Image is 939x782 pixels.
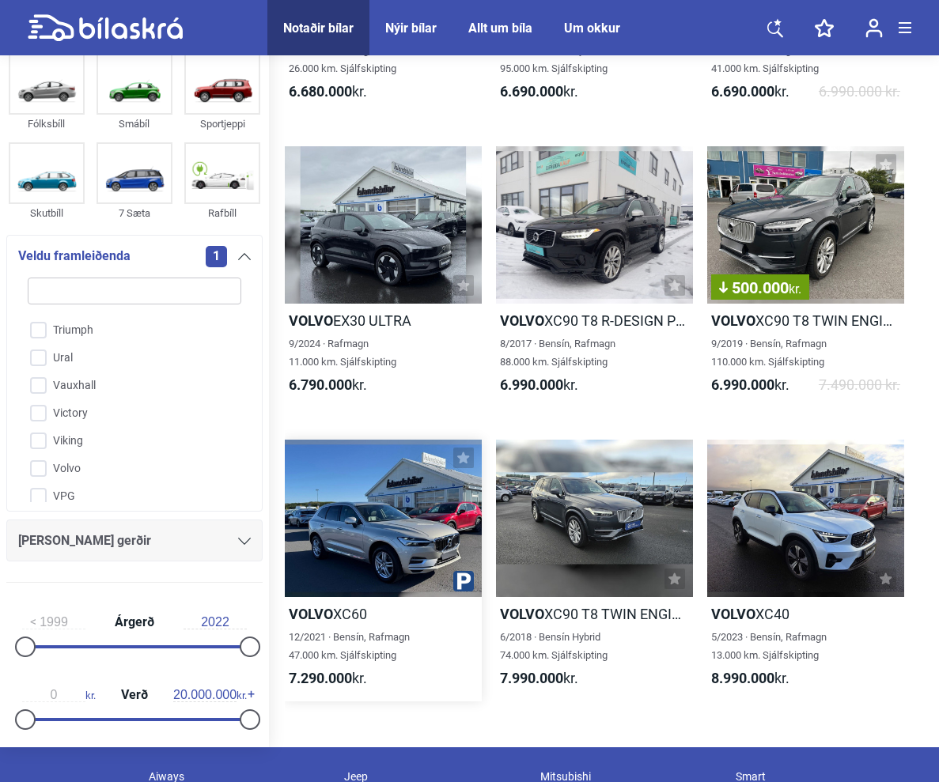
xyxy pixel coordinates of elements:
div: Skutbíll [9,204,85,222]
b: 7.290.000 [289,670,352,686]
a: VolvoXC90 T8 TWIN ENGINE INSCRIPTION6/2018 · Bensín Hybrid74.000 km. Sjálfskipting7.990.000kr. [496,440,693,701]
span: 9/2019 · Bensín, Rafmagn 110.000 km. Sjálfskipting [711,338,827,368]
span: kr. [289,669,367,687]
span: 9/2024 · Rafmagn 11.000 km. Sjálfskipting [289,338,396,368]
span: Veldu framleiðenda [18,245,131,267]
span: kr. [173,688,247,702]
div: Smábíl [97,115,172,133]
div: Rafbíll [184,204,260,222]
span: kr. [711,82,789,100]
span: Árgerð [111,616,158,629]
span: kr. [711,376,789,394]
span: 500.000 [719,280,801,296]
span: kr. [711,669,789,687]
a: Um okkur [564,21,620,36]
b: 7.990.000 [500,670,563,686]
b: Volvo [500,312,544,329]
b: 6.680.000 [289,83,352,100]
b: Volvo [289,606,333,622]
b: 6.990.000 [500,376,563,393]
a: 500.000kr.VolvoXC90 T8 TWIN ENGINE INSCRIPTION9/2019 · Bensín, Rafmagn110.000 km. Sjálfskipting6.... [707,146,904,408]
a: VolvoEX30 ULTRA9/2024 · Rafmagn11.000 km. Sjálfskipting6.790.000kr. [285,146,482,408]
h2: EX30 ULTRA [285,312,482,330]
span: 6.990.000 kr. [819,82,900,100]
b: Volvo [500,606,544,622]
span: kr. [22,688,96,702]
b: Volvo [711,606,755,622]
div: 7 Sæta [97,204,172,222]
img: user-login.svg [865,18,883,38]
h2: XC40 [707,605,904,623]
b: Volvo [289,312,333,329]
a: VolvoXC405/2023 · Bensín, Rafmagn13.000 km. Sjálfskipting8.990.000kr. [707,440,904,701]
span: kr. [289,376,367,394]
a: Nýir bílar [385,21,437,36]
span: Verð [117,689,152,701]
span: kr. [500,82,578,100]
h2: XC60 [285,605,482,623]
div: Sportjeppi [184,115,260,133]
a: Allt um bíla [468,21,532,36]
a: Notaðir bílar [283,21,354,36]
span: 12/2021 · Bensín, Rafmagn 47.000 km. Sjálfskipting [289,631,410,661]
b: Volvo [711,312,755,329]
span: 11/2022 · Rafmagn 41.000 km. Sjálfskipting [711,44,819,74]
h2: XC90 T8 R-DESIGN PLUG IN HYBRID [496,312,693,330]
span: 11/2022 · Rafmagn 26.000 km. Sjálfskipting [289,44,396,74]
b: 6.690.000 [711,83,774,100]
img: parking.png [453,571,474,591]
span: kr. [500,376,578,394]
span: kr. [500,669,578,687]
span: kr. [789,281,801,297]
div: Fólksbíll [9,115,85,133]
b: 6.690.000 [500,83,563,100]
span: kr. [289,82,367,100]
span: 5/2023 · Bensín, Rafmagn 13.000 km. Sjálfskipting [711,631,827,661]
a: VolvoXC90 T8 R-DESIGN PLUG IN HYBRID8/2017 · Bensín, Rafmagn88.000 km. Sjálfskipting6.990.000kr. [496,146,693,408]
b: 6.790.000 [289,376,352,393]
b: 8.990.000 [711,670,774,686]
span: 1/2018 · Bensín Hybrid 95.000 km. Sjálfskipting [500,44,608,74]
span: [PERSON_NAME] gerðir [18,530,151,552]
span: 6/2018 · Bensín Hybrid 74.000 km. Sjálfskipting [500,631,608,661]
span: 7.490.000 kr. [819,376,900,394]
h2: XC90 T8 TWIN ENGINE INSCRIPTION [496,605,693,623]
h2: XC90 T8 TWIN ENGINE INSCRIPTION [707,312,904,330]
span: 1 [206,245,227,266]
b: 6.990.000 [711,376,774,393]
span: 8/2017 · Bensín, Rafmagn 88.000 km. Sjálfskipting [500,338,615,368]
a: VolvoXC6012/2021 · Bensín, Rafmagn47.000 km. Sjálfskipting7.290.000kr. [285,440,482,701]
